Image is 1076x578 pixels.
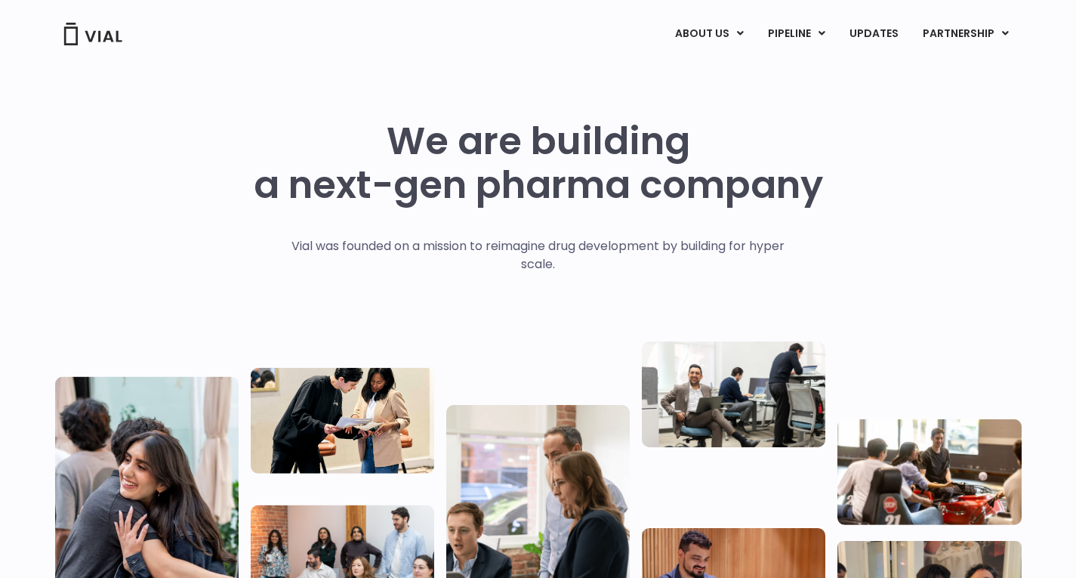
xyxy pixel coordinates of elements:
[663,21,755,47] a: ABOUT USMenu Toggle
[837,419,1021,524] img: Group of people playing whirlyball
[251,367,434,473] img: Two people looking at a paper talking.
[837,21,910,47] a: UPDATES
[642,342,825,447] img: Three people working in an office
[254,119,823,207] h1: We are building a next-gen pharma company
[276,237,800,274] p: Vial was founded on a mission to reimagine drug development by building for hyper scale.
[911,21,1021,47] a: PARTNERSHIPMenu Toggle
[756,21,837,47] a: PIPELINEMenu Toggle
[63,23,123,45] img: Vial Logo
